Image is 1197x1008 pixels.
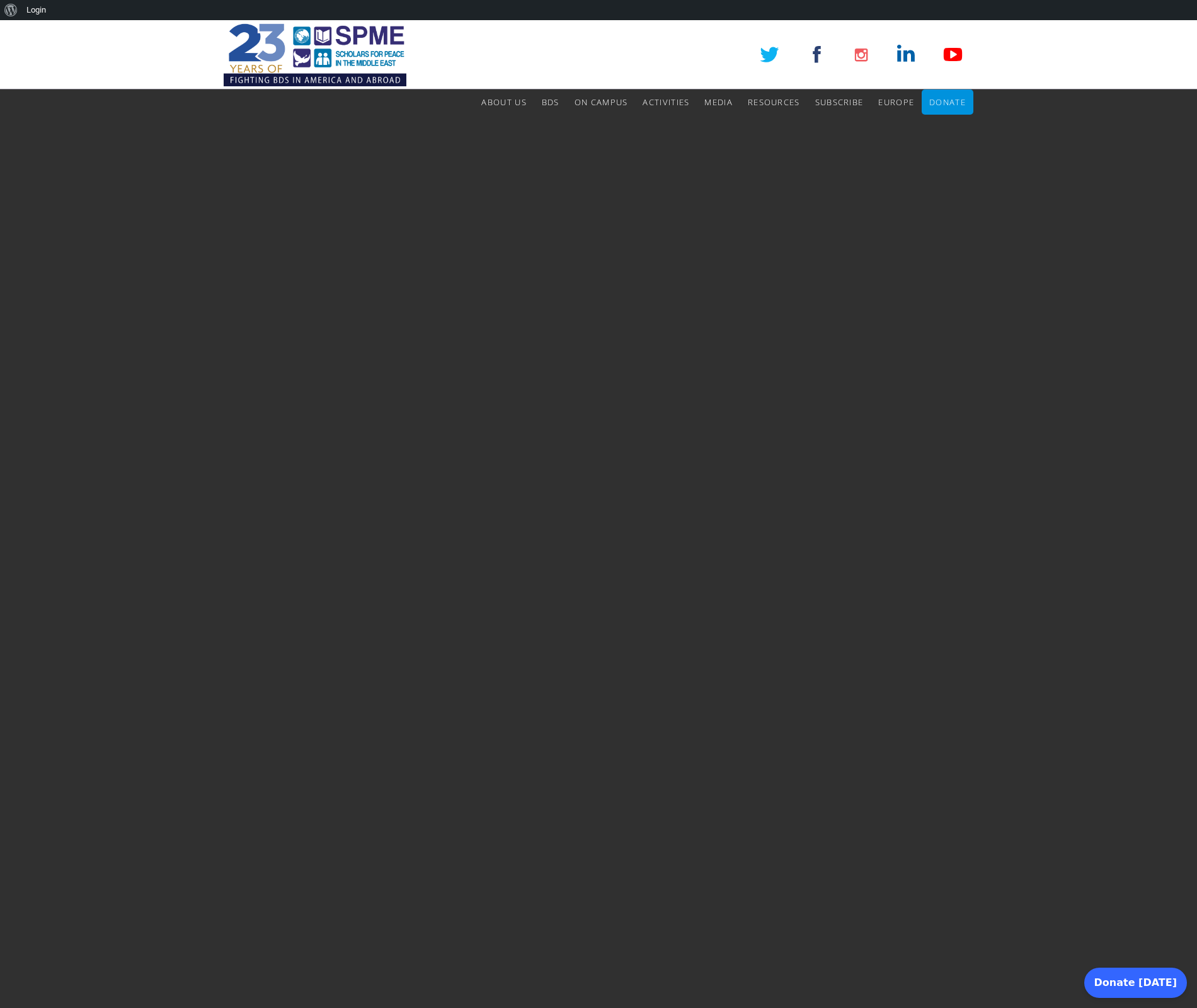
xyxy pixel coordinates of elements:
[704,96,733,108] span: Media
[748,96,800,108] span: Resources
[575,89,628,115] a: On Campus
[643,96,689,108] span: Activities
[643,89,689,115] a: Activities
[704,89,733,115] a: Media
[878,89,914,115] a: Europe
[542,96,559,108] span: BDS
[929,96,966,108] span: Donate
[481,96,526,108] span: About Us
[878,96,914,108] span: Europe
[542,89,559,115] a: BDS
[815,89,864,115] a: Subscribe
[575,96,628,108] span: On Campus
[481,89,526,115] a: About Us
[748,89,800,115] a: Resources
[815,96,864,108] span: Subscribe
[929,89,966,115] a: Donate
[224,20,406,89] img: SPME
